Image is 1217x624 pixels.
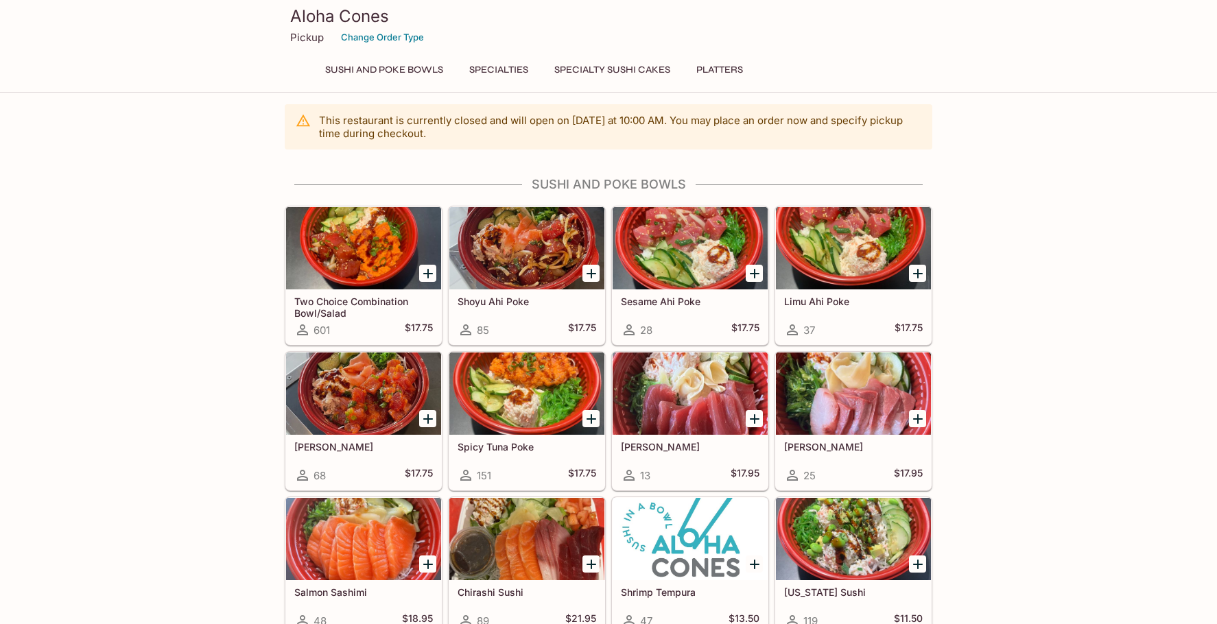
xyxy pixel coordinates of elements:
div: Wasabi Masago Ahi Poke [286,352,441,435]
p: Pickup [290,31,324,44]
h5: $17.95 [731,467,759,483]
button: Add Maguro Sashimi [746,410,763,427]
div: Two Choice Combination Bowl/Salad [286,207,441,289]
h3: Aloha Cones [290,5,927,27]
h5: $17.75 [568,322,596,338]
button: Add Limu Ahi Poke [909,265,926,282]
h5: Limu Ahi Poke [784,296,923,307]
h4: Sushi and Poke Bowls [285,177,932,192]
button: Add Two Choice Combination Bowl/Salad [419,265,436,282]
a: Sesame Ahi Poke28$17.75 [612,206,768,345]
div: Salmon Sashimi [286,498,441,580]
span: 25 [803,469,816,482]
div: Sesame Ahi Poke [613,207,768,289]
p: This restaurant is currently closed and will open on [DATE] at 10:00 AM . You may place an order ... [319,114,921,140]
button: Add Shoyu Ahi Poke [582,265,600,282]
div: Maguro Sashimi [613,352,768,435]
div: Limu Ahi Poke [776,207,931,289]
h5: [PERSON_NAME] [294,441,433,453]
h5: Spicy Tuna Poke [458,441,596,453]
button: Specialties [462,60,536,80]
h5: Shrimp Tempura [621,586,759,598]
button: Add Sesame Ahi Poke [746,265,763,282]
button: Change Order Type [335,27,430,48]
h5: $17.75 [731,322,759,338]
button: Add California Sushi [909,555,926,573]
div: Spicy Tuna Poke [449,352,604,435]
h5: $17.75 [895,322,923,338]
h5: [US_STATE] Sushi [784,586,923,598]
span: 68 [314,469,326,482]
button: Add Shrimp Tempura [746,555,763,573]
span: 601 [314,324,330,337]
a: Spicy Tuna Poke151$17.75 [449,352,605,490]
button: Sushi and Poke Bowls [318,60,451,80]
h5: $17.75 [568,467,596,483]
a: [PERSON_NAME]25$17.95 [775,352,932,490]
button: Specialty Sushi Cakes [547,60,678,80]
h5: [PERSON_NAME] [621,441,759,453]
h5: Two Choice Combination Bowl/Salad [294,296,433,318]
a: Two Choice Combination Bowl/Salad601$17.75 [285,206,442,345]
button: Add Spicy Tuna Poke [582,410,600,427]
h5: $17.75 [405,467,433,483]
h5: Shoyu Ahi Poke [458,296,596,307]
button: Add Salmon Sashimi [419,555,436,573]
button: Add Wasabi Masago Ahi Poke [419,410,436,427]
a: Limu Ahi Poke37$17.75 [775,206,932,345]
span: 13 [640,469,650,482]
div: Shoyu Ahi Poke [449,207,604,289]
span: 37 [803,324,815,337]
div: Chirashi Sushi [449,498,604,580]
a: Shoyu Ahi Poke85$17.75 [449,206,605,345]
span: 151 [477,469,491,482]
h5: $17.95 [894,467,923,483]
button: Add Hamachi Sashimi [909,410,926,427]
div: Hamachi Sashimi [776,352,931,435]
h5: Sesame Ahi Poke [621,296,759,307]
div: California Sushi [776,498,931,580]
h5: [PERSON_NAME] [784,441,923,453]
button: Platters [689,60,751,80]
button: Add Chirashi Sushi [582,555,600,573]
a: [PERSON_NAME]13$17.95 [612,352,768,490]
div: Shrimp Tempura [613,498,768,580]
a: [PERSON_NAME]68$17.75 [285,352,442,490]
span: 28 [640,324,652,337]
h5: Chirashi Sushi [458,586,596,598]
h5: Salmon Sashimi [294,586,433,598]
span: 85 [477,324,489,337]
h5: $17.75 [405,322,433,338]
